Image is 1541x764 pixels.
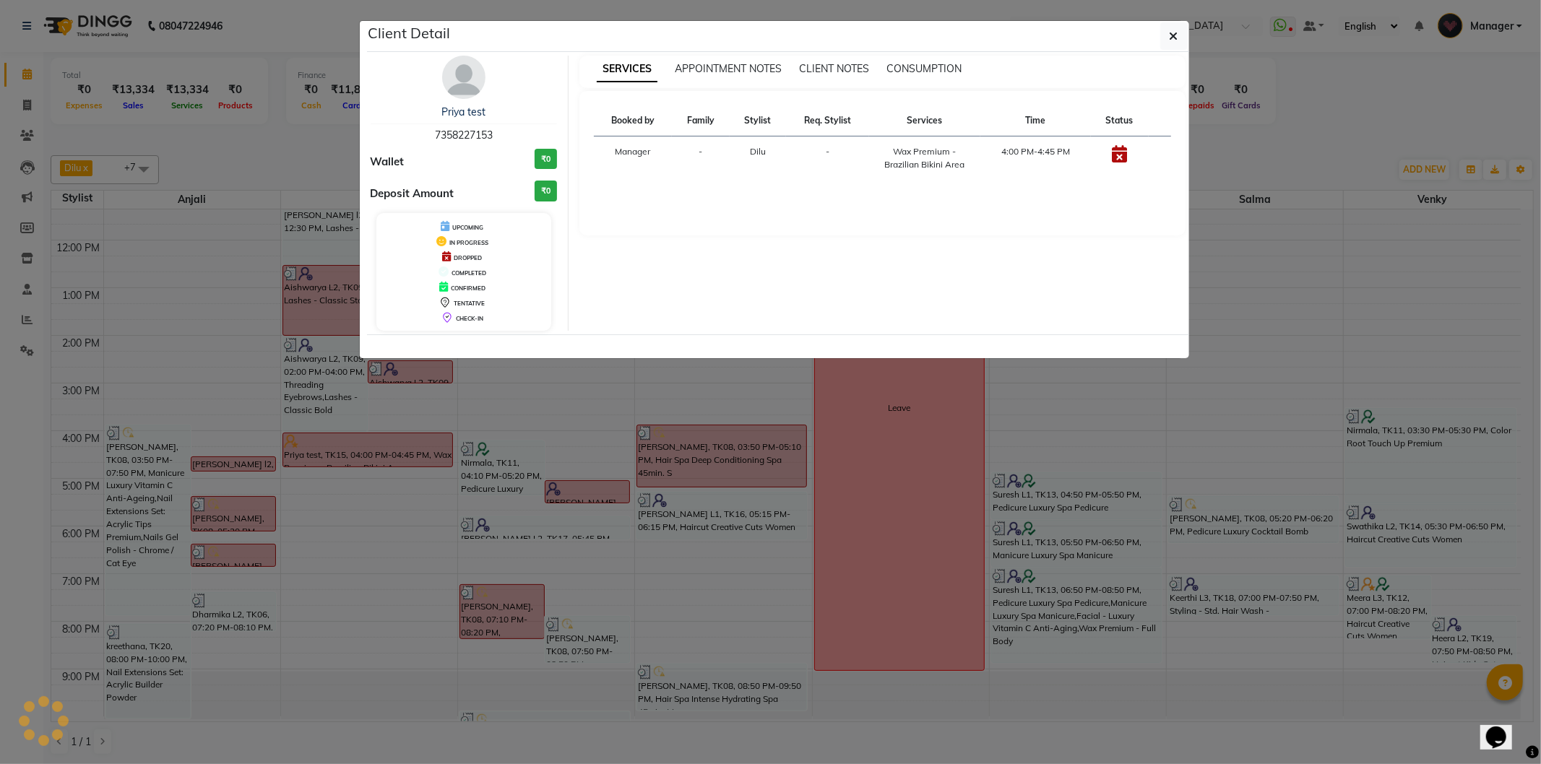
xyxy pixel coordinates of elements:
span: CHECK-IN [456,315,483,322]
h5: Client Detail [368,22,451,44]
span: CONFIRMED [451,285,485,292]
span: DROPPED [454,254,482,261]
th: Time [980,105,1091,136]
span: UPCOMING [452,224,483,231]
div: Wax Premium - Brazilian Bikini Area [878,145,972,171]
span: 7358227153 [435,129,493,142]
span: APPOINTMENT NOTES [675,62,782,75]
span: IN PROGRESS [449,239,488,246]
th: Stylist [730,105,786,136]
span: Wallet [371,154,405,170]
th: Req. Stylist [786,105,868,136]
span: TENTATIVE [454,300,485,307]
a: Priya test [441,105,485,118]
span: Dilu [750,146,766,157]
h3: ₹0 [535,181,557,201]
span: CONSUMPTION [886,62,962,75]
span: Deposit Amount [371,186,454,202]
h3: ₹0 [535,149,557,170]
th: Family [672,105,730,136]
span: SERVICES [597,56,657,82]
iframe: chat widget [1480,706,1527,750]
span: COMPLETED [452,269,486,277]
th: Booked by [594,105,672,136]
td: - [672,136,730,181]
td: Manager [594,136,672,181]
th: Services [869,105,980,136]
span: CLIENT NOTES [799,62,869,75]
td: 4:00 PM-4:45 PM [980,136,1091,181]
th: Status [1091,105,1149,136]
td: - [786,136,868,181]
img: avatar [442,56,485,99]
